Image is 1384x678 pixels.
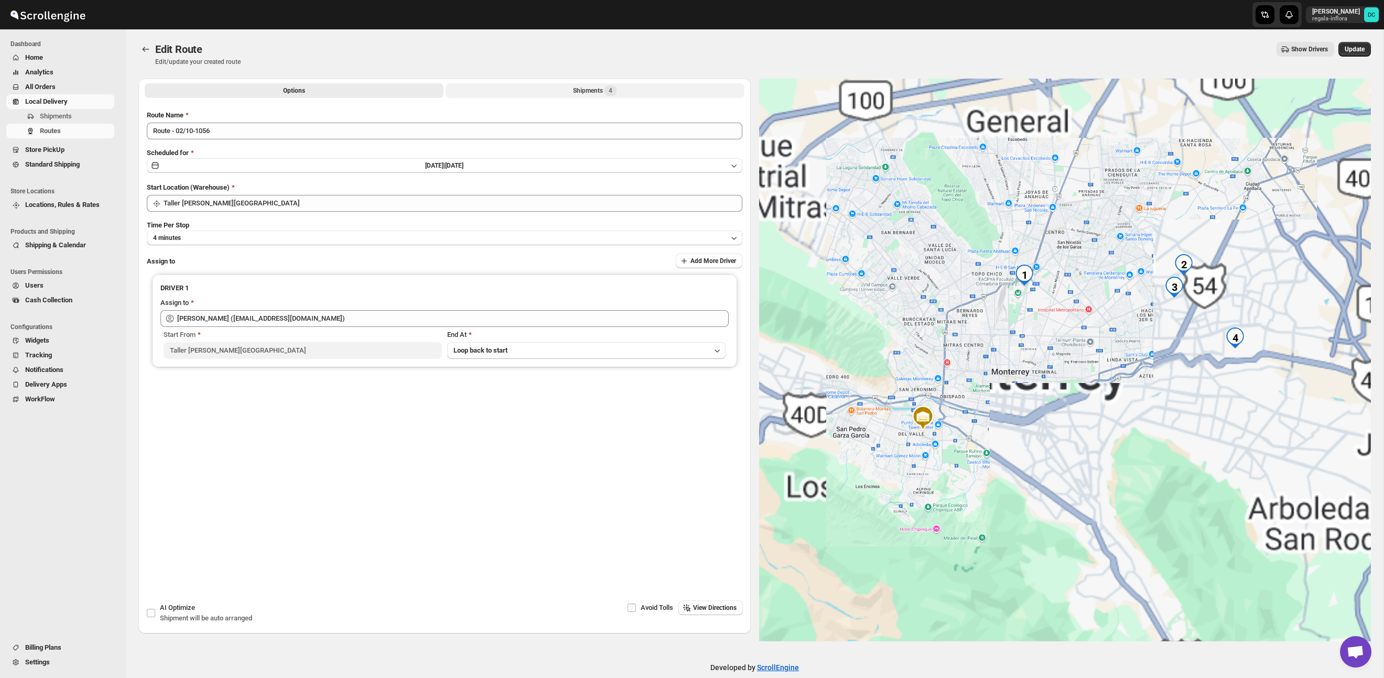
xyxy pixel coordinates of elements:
button: Cash Collection [6,293,114,308]
p: Developed by [710,662,799,673]
button: Routes [6,124,114,138]
button: All Orders [6,80,114,94]
button: All Route Options [145,83,444,98]
span: View Directions [693,604,737,612]
span: Shipping & Calendar [25,241,86,249]
span: Notifications [25,366,63,374]
span: Time Per Stop [147,221,189,229]
img: ScrollEngine [8,2,87,28]
input: Search assignee [177,310,729,327]
span: Show Drivers [1291,45,1328,53]
button: Shipping & Calendar [6,238,114,253]
span: Store PickUp [25,146,64,154]
button: Routes [138,42,153,57]
span: Avoid Tolls [641,604,673,611]
span: Products and Shipping [10,227,118,236]
button: Notifications [6,363,114,377]
button: Users [6,278,114,293]
span: 4 minutes [153,234,181,242]
div: End At [447,330,726,340]
button: Analytics [6,65,114,80]
span: Delivery Apps [25,380,67,388]
span: Routes [40,127,61,135]
button: [DATE]|[DATE] [147,158,742,173]
p: [PERSON_NAME] [1312,7,1360,16]
button: Add More Driver [676,254,742,268]
span: WorkFlow [25,395,55,403]
h3: DRIVER 1 [160,283,729,293]
span: Tracking [25,351,52,359]
span: Users Permissions [10,268,118,276]
button: Selected Shipments [446,83,744,98]
span: Analytics [25,68,53,76]
span: Standard Shipping [25,160,80,168]
p: Edit/update your created route [155,58,241,66]
button: WorkFlow [6,392,114,407]
button: Shipments [6,109,114,124]
button: 4 minutes [147,231,742,245]
div: All Route Options [138,102,751,497]
span: Dashboard [10,40,118,48]
span: Start From [164,331,196,338]
span: Options [283,86,305,95]
button: Loop back to start [447,342,726,359]
span: Settings [25,658,50,666]
input: Search location [164,195,742,212]
div: Assign to [160,298,189,308]
span: Billing Plans [25,643,61,651]
span: Home [25,53,43,61]
span: Shipment will be auto arranged [160,614,252,622]
button: Widgets [6,333,114,348]
span: [DATE] | [425,162,445,169]
span: 4 [609,86,612,95]
span: Route Name [147,111,183,119]
span: Store Locations [10,187,118,195]
span: DAVID CORONADO [1364,7,1379,22]
input: Eg: Bengaluru Route [147,123,742,139]
span: Configurations [10,323,118,331]
div: 3 [1164,277,1185,298]
div: 1 [1014,265,1035,286]
span: Start Location (Warehouse) [147,183,230,191]
span: Shipments [40,112,72,120]
p: regala-inflora [1312,16,1360,22]
button: Billing Plans [6,640,114,655]
button: Delivery Apps [6,377,114,392]
button: Show Drivers [1277,42,1334,57]
span: AI Optimize [160,604,195,611]
a: ScrollEngine [757,663,799,672]
button: Update [1338,42,1371,57]
button: View Directions [678,600,743,615]
span: Local Delivery [25,97,68,105]
span: [DATE] [445,162,463,169]
div: Shipments [573,85,617,96]
button: Tracking [6,348,114,363]
span: Update [1345,45,1365,53]
div: 2 [1173,254,1194,275]
button: Home [6,50,114,65]
span: Add More Driver [690,257,736,265]
span: Locations, Rules & Rates [25,201,100,209]
button: User menu [1306,6,1380,23]
text: DC [1368,12,1375,18]
span: Users [25,281,44,289]
div: Open chat [1340,636,1371,668]
span: Edit Route [155,43,202,56]
button: Locations, Rules & Rates [6,198,114,212]
span: Assign to [147,257,175,265]
span: Widgets [25,336,49,344]
span: Loop back to start [453,346,507,354]
button: Settings [6,655,114,670]
span: All Orders [25,83,56,91]
div: 4 [1225,327,1246,348]
span: Scheduled for [147,149,189,157]
span: Cash Collection [25,296,72,304]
